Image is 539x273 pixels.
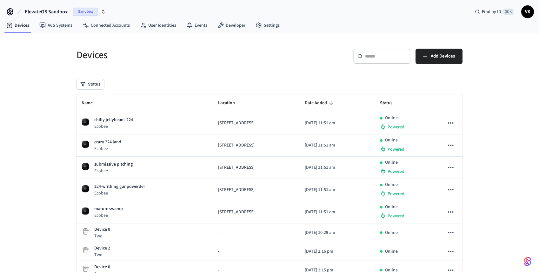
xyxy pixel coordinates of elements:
[385,115,398,121] p: Online
[77,79,104,89] button: Status
[77,20,135,31] a: Connected Accounts
[218,164,255,171] span: [STREET_ADDRESS]
[94,190,145,196] p: Ecobee
[94,252,110,258] p: Two
[305,142,370,149] p: [DATE] 11:51 am
[305,120,370,126] p: [DATE] 11:51 am
[305,209,370,215] p: [DATE] 11:51 am
[94,206,123,212] p: mature swamp
[94,161,133,168] p: submissive pitching
[77,49,266,62] h5: Devices
[380,98,401,108] span: Status
[94,139,121,146] p: crazy 224 land
[218,187,255,193] span: [STREET_ADDRESS]
[1,20,34,31] a: Devices
[522,6,533,17] span: VK
[135,20,181,31] a: User Identities
[416,49,462,64] button: Add Devices
[388,168,404,175] span: Powered
[385,159,398,166] p: Online
[94,212,123,219] p: Ecobee
[503,9,514,15] span: ⌘ K
[305,187,370,193] p: [DATE] 11:51 am
[431,52,455,60] span: Add Devices
[218,248,219,255] span: -
[82,265,89,273] img: Placeholder Lock Image
[482,9,501,15] span: Find by ID
[305,248,370,255] p: [DATE] 2:16 pm
[305,164,370,171] p: [DATE] 11:51 am
[305,98,335,108] span: Date Added
[25,8,68,16] span: ElevateOS Sandbox
[521,5,534,18] button: VK
[218,142,255,149] span: [STREET_ADDRESS]
[94,245,110,252] p: Device 2
[218,229,219,236] span: -
[388,213,404,219] span: Powered
[385,181,398,188] p: Online
[73,8,98,16] span: Sandbox
[218,98,243,108] span: Location
[388,191,404,197] span: Powered
[524,256,531,267] img: SeamLogoGradient.69752ec5.svg
[82,228,89,235] img: Placeholder Lock Image
[94,233,110,239] p: Two
[82,207,89,215] img: ecobee_lite_3
[94,123,133,130] p: Ecobee
[82,98,101,108] span: Name
[385,248,398,255] p: Online
[250,20,285,31] a: Settings
[385,204,398,210] p: Online
[82,163,89,170] img: ecobee_lite_3
[34,20,77,31] a: ACS Systems
[181,20,212,31] a: Events
[470,6,519,17] div: Find by ID⌘ K
[385,229,398,236] p: Online
[82,185,89,193] img: ecobee_lite_3
[218,120,255,126] span: [STREET_ADDRESS]
[94,264,110,270] p: Device 0
[82,140,89,148] img: ecobee_lite_3
[82,118,89,126] img: ecobee_lite_3
[94,168,133,174] p: Ecobee
[388,146,404,153] span: Powered
[212,20,250,31] a: Developer
[82,246,89,254] img: Placeholder Lock Image
[385,137,398,144] p: Online
[305,229,370,236] p: [DATE] 10:29 am
[218,209,255,215] span: [STREET_ADDRESS]
[388,124,404,130] span: Powered
[94,183,145,190] p: 224-writhing gunpowerder
[94,146,121,152] p: Ecobee
[94,117,133,123] p: chilly jellybeans 224
[94,226,110,233] p: Device 0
